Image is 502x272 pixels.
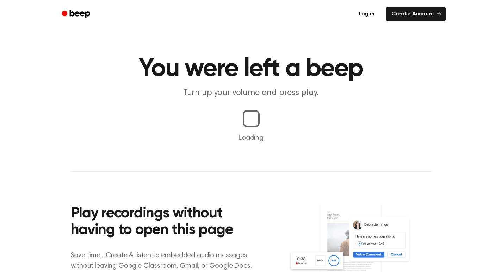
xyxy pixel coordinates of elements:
a: Log in [352,6,382,22]
h1: You were left a beep [71,56,432,82]
a: Beep [57,7,97,21]
p: Save time....Create & listen to embedded audio messages without leaving Google Classroom, Gmail, ... [71,250,261,271]
h2: Play recordings without having to open this page [71,205,261,239]
p: Loading [8,133,494,143]
a: Create Account [386,7,446,21]
p: Turn up your volume and press play. [116,87,386,99]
